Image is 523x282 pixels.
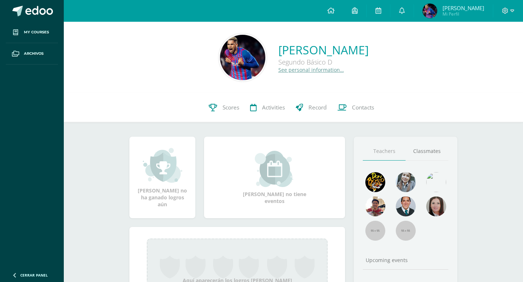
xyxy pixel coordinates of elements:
img: c516f593e27ad6aadb68a6377c5a01fd.png [220,35,265,80]
span: Record [308,104,327,111]
span: Scores [223,104,239,111]
a: Scores [203,93,245,122]
div: [PERSON_NAME] no ha ganado logros aún [137,147,188,208]
img: eec80b72a0218df6e1b0c014193c2b59.png [396,196,416,216]
img: event_small.png [255,151,294,187]
div: Upcoming events [363,257,448,264]
span: Cerrar panel [20,273,48,278]
img: 67c3d6f6ad1c930a517675cdc903f95f.png [426,196,446,216]
a: My courses [6,22,58,43]
div: Segundo Básico D [278,58,369,66]
span: Mi Perfil [443,11,484,17]
span: My courses [24,29,49,35]
img: 45bd7986b8947ad7e5894cbc9b781108.png [396,172,416,192]
a: Activities [245,93,290,122]
span: Activities [262,104,285,111]
a: Archivos [6,43,58,65]
a: Record [290,93,332,122]
a: [PERSON_NAME] [278,42,369,58]
div: [PERSON_NAME] no tiene eventos [238,151,311,204]
img: 11152eb22ca3048aebc25a5ecf6973a7.png [365,196,385,216]
span: Contacts [352,104,374,111]
a: Classmates [406,142,448,161]
a: Teachers [363,142,406,161]
img: c25c8a4a46aeab7e345bf0f34826bacf.png [426,172,446,192]
a: Contacts [332,93,379,122]
img: 55x55 [396,221,416,241]
img: 29fc2a48271e3f3676cb2cb292ff2552.png [365,172,385,192]
img: b97d4e65b4f0a78ab777af2f03066293.png [423,4,437,18]
img: achievement_small.png [143,147,182,183]
img: 55x55 [365,221,385,241]
span: Archivos [24,51,43,57]
a: See personal information… [278,66,344,73]
span: [PERSON_NAME] [443,4,484,12]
